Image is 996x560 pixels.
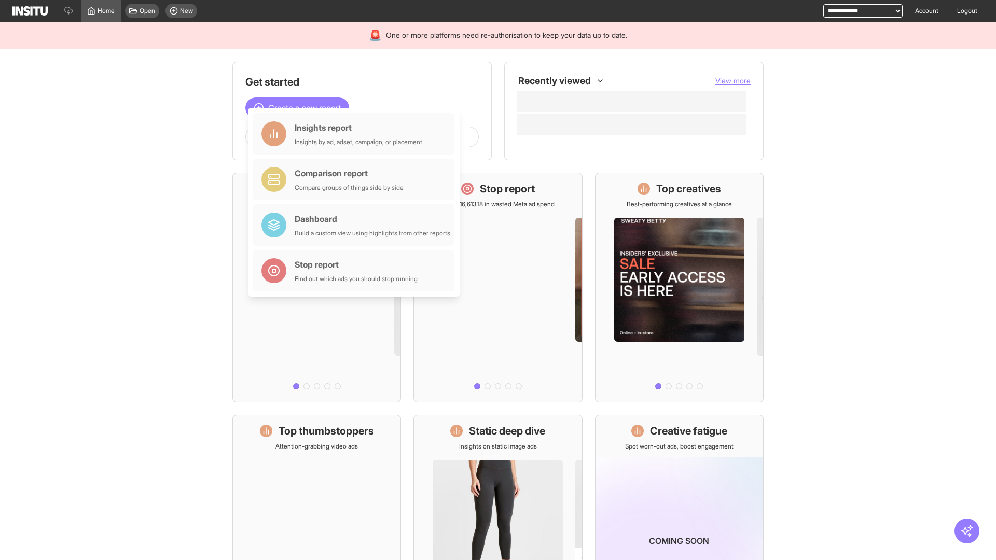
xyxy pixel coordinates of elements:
[268,102,341,114] span: Create a new report
[12,6,48,16] img: Logo
[480,181,535,196] h1: Stop report
[627,200,732,208] p: Best-performing creatives at a glance
[369,28,382,43] div: 🚨
[140,7,155,15] span: Open
[295,121,422,134] div: Insights report
[275,442,358,451] p: Attention-grabbing video ads
[469,424,545,438] h1: Static deep dive
[595,173,764,402] a: Top creativesBest-performing creatives at a glance
[295,138,422,146] div: Insights by ad, adset, campaign, or placement
[656,181,721,196] h1: Top creatives
[98,7,115,15] span: Home
[295,229,450,237] div: Build a custom view using highlights from other reports
[295,275,418,283] div: Find out which ads you should stop running
[279,424,374,438] h1: Top thumbstoppers
[295,167,404,179] div: Comparison report
[245,75,479,89] h1: Get started
[715,76,751,86] button: View more
[295,213,450,225] div: Dashboard
[232,173,401,402] a: What's live nowSee all active ads instantly
[245,97,349,118] button: Create a new report
[295,184,404,192] div: Compare groups of things side by side
[386,30,627,40] span: One or more platforms need re-authorisation to keep your data up to date.
[715,76,751,85] span: View more
[441,200,555,208] p: Save £16,613.18 in wasted Meta ad spend
[180,7,193,15] span: New
[413,173,582,402] a: Stop reportSave £16,613.18 in wasted Meta ad spend
[459,442,537,451] p: Insights on static image ads
[295,258,418,271] div: Stop report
